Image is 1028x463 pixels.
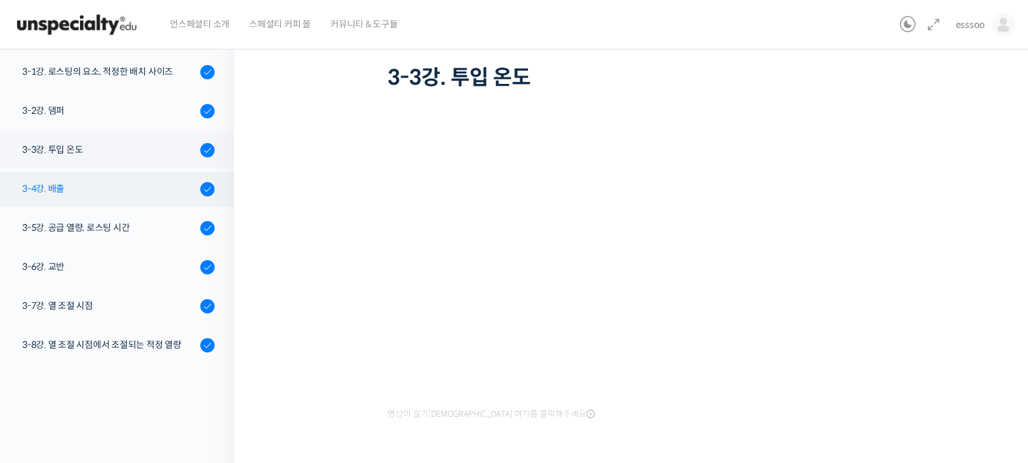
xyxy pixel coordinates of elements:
span: 영상이 끊기[DEMOGRAPHIC_DATA] 여기를 클릭해주세요 [388,409,595,419]
div: 3-5강. 공급 열량, 로스팅 시간 [22,220,196,235]
div: 3-2강. 댐퍼 [22,103,196,118]
a: 홈 [4,355,86,388]
div: 3-3강. 투입 온도 [22,142,196,157]
div: 3-4강. 배출 [22,181,196,196]
div: 3-7강. 열 조절 시점 [22,298,196,313]
h1: 3-3강. 투입 온도 [388,65,882,90]
span: 대화 [119,375,135,386]
div: 3-6강. 교반 [22,259,196,274]
div: 3-1강. 로스팅의 요소, 적정한 배치 사이즈 [22,64,196,79]
span: 홈 [41,375,49,385]
a: 설정 [168,355,250,388]
div: 3-8강. 열 조절 시점에서 조절되는 적정 열량 [22,337,196,352]
span: esssoo [955,19,985,31]
a: 대화 [86,355,168,388]
span: 설정 [201,375,217,385]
